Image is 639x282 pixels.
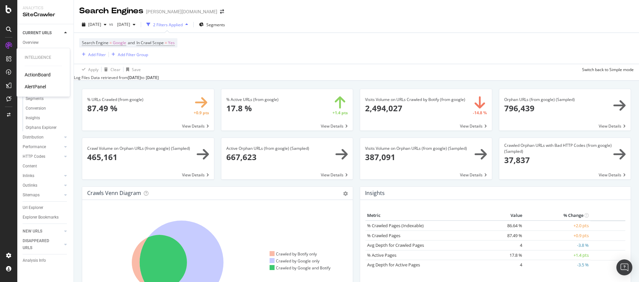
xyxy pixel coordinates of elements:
span: 2025 Jan. 27th [114,22,130,27]
div: Inlinks [23,172,34,179]
th: Value [497,211,524,221]
div: Explorer Bookmarks [23,214,59,221]
a: Content [23,163,69,170]
a: Inlinks [23,172,62,179]
a: % Active Pages [367,252,396,258]
div: Insights [26,115,40,122]
span: vs [109,21,114,27]
button: Clear [102,64,120,75]
div: Intelligence [25,55,62,60]
div: arrow-right-arrow-left [220,9,224,14]
div: [DATE] [146,75,159,80]
a: Sitemaps [23,192,62,199]
a: HTTP Codes [23,153,62,160]
div: Content [23,163,37,170]
td: +0.9 pts [524,231,590,240]
div: NEW URLS [23,228,42,235]
div: DISAPPEARED URLS [23,237,56,251]
a: Analysis Info [23,257,69,264]
span: Segments [206,22,225,28]
span: = [109,40,112,46]
div: Save [132,67,141,72]
div: Log Files Data retrieved from to [74,75,159,80]
td: 87.49 % [497,231,524,240]
div: Open Intercom Messenger [616,259,632,275]
a: ActionBoard [25,71,51,78]
h4: Crawls Venn Diagram [87,189,141,198]
div: Conversion [26,105,46,112]
a: CURRENT URLS [23,30,62,37]
button: Save [123,64,141,75]
div: Crawled by Google only [270,258,320,264]
a: Url Explorer [23,204,69,211]
div: Distribution [23,134,44,141]
div: Crawled by Google and Botify [270,265,331,271]
button: 2 Filters Applied [144,19,191,30]
div: [PERSON_NAME][DOMAIN_NAME] [146,8,217,15]
a: Avg Depth for Crawled Pages [367,242,424,248]
button: Add Filter [79,50,106,58]
button: Add Filter Group [109,50,148,58]
a: Overview [23,39,69,46]
button: Segments [196,19,228,30]
div: 2 Filters Applied [153,22,183,28]
a: Insights [26,115,69,122]
a: DISAPPEARED URLS [23,237,62,251]
td: 4 [497,260,524,270]
td: -3.8 % [524,240,590,250]
a: Segments [26,95,69,102]
th: Metric [365,211,497,221]
div: Overview [23,39,39,46]
span: Google [113,38,126,47]
div: Sitemaps [23,192,40,199]
span: Yes [168,38,175,47]
div: Analysis Info [23,257,46,264]
div: Performance [23,143,46,150]
div: Add Filter [88,52,106,57]
a: % Crawled Pages [367,233,400,238]
div: Segments [26,95,44,102]
div: Outlinks [23,182,37,189]
span: = [165,40,167,46]
div: Add Filter Group [118,52,148,57]
a: Avg Depth for Active Pages [367,262,420,268]
a: % Crawled Pages (Indexable) [367,223,424,229]
button: Apply [79,64,99,75]
a: Conversion [26,105,69,112]
div: Apply [88,67,99,72]
i: Options [343,191,348,196]
span: Search Engine [82,40,108,46]
td: 86.64 % [497,221,524,231]
td: +1.4 pts [524,250,590,260]
div: HTTP Codes [23,153,45,160]
a: NEW URLS [23,228,62,235]
span: In Crawl Scope [136,40,164,46]
a: Performance [23,143,62,150]
div: CURRENT URLS [23,30,52,37]
td: +2.0 pts [524,221,590,231]
div: Search Engines [79,5,143,17]
button: Switch back to Simple mode [579,64,634,75]
td: 4 [497,240,524,250]
a: Distribution [23,134,62,141]
div: Crawled by Botify only [270,251,317,257]
button: [DATE] [114,19,138,30]
a: Outlinks [23,182,62,189]
span: and [128,40,135,46]
a: AlertPanel [25,83,46,90]
div: [DATE] [128,75,141,80]
button: [DATE] [79,19,109,30]
div: Orphans Explorer [26,124,57,131]
h4: Insights [365,189,385,198]
a: Orphans Explorer [26,124,69,131]
td: -3.5 % [524,260,590,270]
div: Clear [110,67,120,72]
div: Switch back to Simple mode [582,67,634,72]
a: Explorer Bookmarks [23,214,69,221]
td: 17.8 % [497,250,524,260]
th: % Change [524,211,590,221]
span: 2025 Sep. 29th [88,22,101,27]
div: SiteCrawler [23,11,68,19]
